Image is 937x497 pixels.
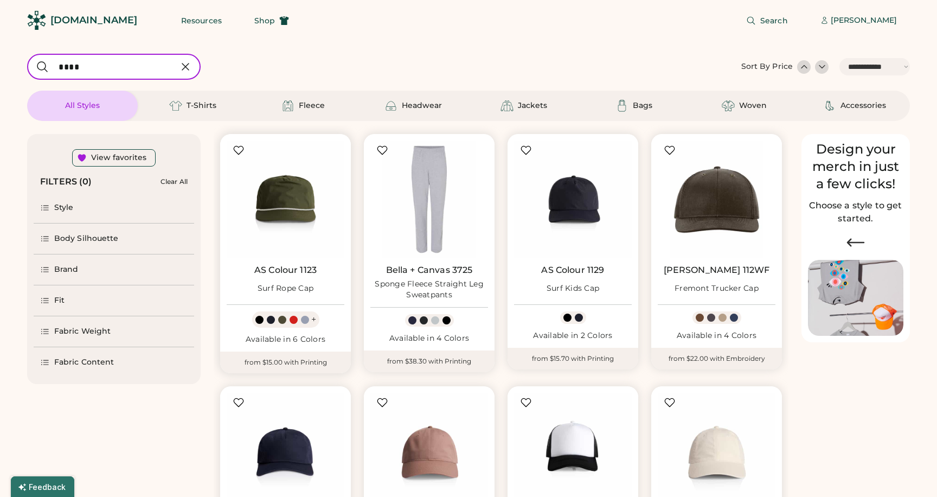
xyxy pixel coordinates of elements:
[658,141,775,258] img: Richardson 112WF Fremont Trucker Cap
[227,141,344,258] img: AS Colour 1123 Surf Rope Cap
[364,351,495,372] div: from $38.30 with Printing
[220,352,351,373] div: from $15.00 with Printing
[254,17,275,24] span: Shop
[840,100,886,111] div: Accessories
[402,100,442,111] div: Headwear
[54,264,79,275] div: Brand
[227,334,344,345] div: Available in 6 Colors
[161,178,188,186] div: Clear All
[508,348,638,369] div: from $15.70 with Printing
[615,99,628,112] img: Bags Icon
[733,10,801,31] button: Search
[675,283,759,294] div: Fremont Trucker Cap
[54,202,74,213] div: Style
[370,333,488,344] div: Available in 4 Colors
[658,330,775,341] div: Available in 4 Colors
[384,99,397,112] img: Headwear Icon
[65,100,100,111] div: All Styles
[27,11,46,30] img: Rendered Logo - Screens
[823,99,836,112] img: Accessories Icon
[54,357,114,368] div: Fabric Content
[370,141,488,258] img: BELLA + CANVAS 3725 Sponge Fleece Straight Leg Sweatpants
[541,265,604,276] a: AS Colour 1129
[514,141,632,258] img: AS Colour 1129 Surf Kids Cap
[281,99,294,112] img: Fleece Icon
[518,100,547,111] div: Jackets
[54,326,111,337] div: Fabric Weight
[254,265,317,276] a: AS Colour 1123
[258,283,313,294] div: Surf Rope Cap
[514,330,632,341] div: Available in 2 Colors
[169,99,182,112] img: T-Shirts Icon
[831,15,897,26] div: [PERSON_NAME]
[299,100,325,111] div: Fleece
[168,10,235,31] button: Resources
[311,314,316,326] div: +
[386,265,473,276] a: Bella + Canvas 3725
[187,100,216,111] div: T-Shirts
[547,283,599,294] div: Surf Kids Cap
[760,17,788,24] span: Search
[40,175,92,188] div: FILTERS (0)
[739,100,767,111] div: Woven
[808,260,903,336] img: Image of Lisa Congdon Eye Print on T-Shirt and Hat
[241,10,302,31] button: Shop
[633,100,652,111] div: Bags
[54,233,119,244] div: Body Silhouette
[664,265,770,276] a: [PERSON_NAME] 112WF
[50,14,137,27] div: [DOMAIN_NAME]
[808,141,903,193] div: Design your merch in just a few clicks!
[651,348,782,369] div: from $22.00 with Embroidery
[722,99,735,112] img: Woven Icon
[808,199,903,225] h2: Choose a style to get started.
[54,295,65,306] div: Fit
[370,279,488,301] div: Sponge Fleece Straight Leg Sweatpants
[741,61,793,72] div: Sort By Price
[500,99,514,112] img: Jackets Icon
[91,152,146,163] div: View favorites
